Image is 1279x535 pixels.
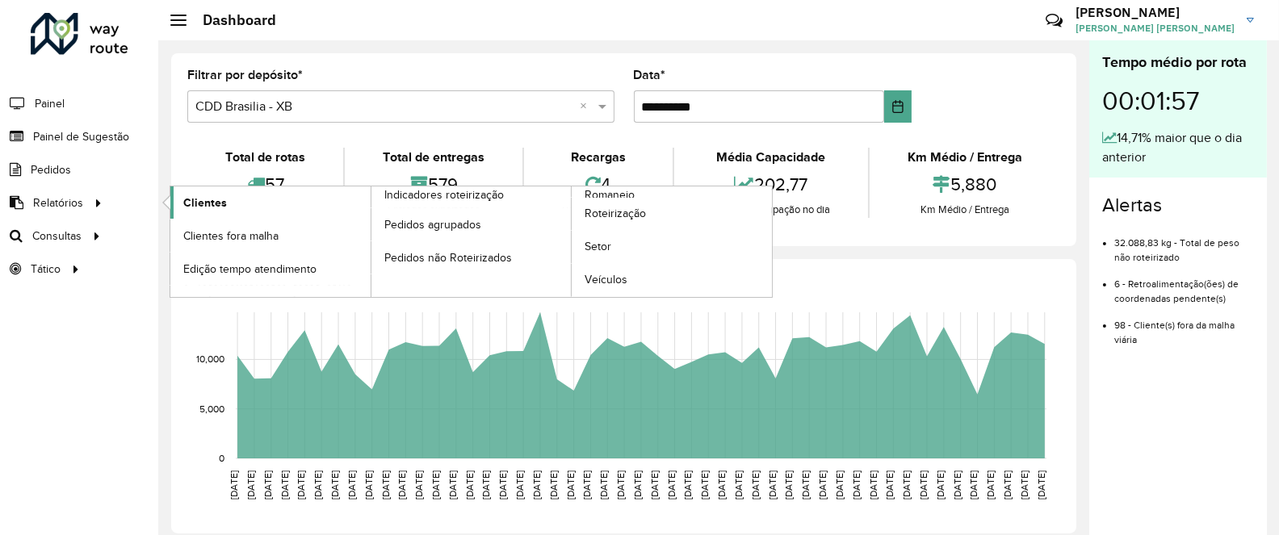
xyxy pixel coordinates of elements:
text: [DATE] [481,470,492,499]
div: 4 [528,167,668,202]
a: Edição tempo atendimento [170,253,371,285]
text: [DATE] [1036,470,1046,499]
text: [DATE] [497,470,508,499]
div: Média Capacidade [678,148,864,167]
h2: Dashboard [187,11,276,29]
span: Tático [31,261,61,278]
a: Pedidos não Roteirizados [371,241,572,274]
text: [DATE] [901,470,912,499]
span: Pedidos não Roteirizados [384,249,512,266]
text: [DATE] [396,470,407,499]
span: Veículos [585,271,627,288]
a: Indicadores roteirização [170,186,572,297]
a: Roteirização [572,198,772,230]
div: Total de entregas [349,148,518,167]
text: [DATE] [716,470,727,499]
h4: Alertas [1102,194,1254,217]
div: 57 [191,167,339,202]
text: [DATE] [548,470,559,499]
div: 5,880 [874,167,1056,202]
text: [DATE] [279,470,290,499]
text: [DATE] [884,470,895,499]
span: Painel de Sugestão [33,128,129,145]
a: Contato Rápido [1037,3,1071,38]
text: [DATE] [464,470,475,499]
span: Consultas [32,228,82,245]
text: [DATE] [632,470,643,499]
a: Clientes [170,186,371,219]
text: [DATE] [851,470,862,499]
text: [DATE] [783,470,794,499]
div: 00:01:57 [1102,73,1254,128]
div: Km Médio / Entrega [874,148,1056,167]
text: [DATE] [262,470,273,499]
text: [DATE] [750,470,761,499]
div: Tempo médio por rota [1102,52,1254,73]
span: Clientes fora malha [183,228,279,245]
text: [DATE] [918,470,929,499]
text: [DATE] [447,470,458,499]
text: [DATE] [817,470,828,499]
text: [DATE] [229,470,239,499]
text: [DATE] [699,470,710,499]
span: Romaneio [585,186,635,203]
span: Pedidos [31,161,71,178]
text: [DATE] [615,470,626,499]
span: Indicadores roteirização [384,186,504,203]
text: [DATE] [666,470,677,499]
div: Recargas [528,148,668,167]
div: 14,71% maior que o dia anterior [1102,128,1254,167]
text: [DATE] [430,470,441,499]
span: Painel [35,95,65,112]
label: Data [634,65,666,85]
text: [DATE] [834,470,845,499]
text: 10,000 [196,354,224,365]
text: [DATE] [565,470,576,499]
text: [DATE] [868,470,879,499]
text: [DATE] [682,470,693,499]
text: [DATE] [582,470,593,499]
text: [DATE] [514,470,525,499]
li: 32.088,83 kg - Total de peso não roteirizado [1114,224,1254,265]
text: [DATE] [952,470,962,499]
a: Clientes fora malha [170,219,371,252]
text: [DATE] [985,470,996,499]
label: Filtrar por depósito [187,65,303,85]
text: [DATE] [531,470,542,499]
text: [DATE] [346,470,357,499]
span: [PERSON_NAME] [PERSON_NAME] [1076,21,1235,36]
text: [DATE] [413,470,424,499]
text: [DATE] [380,470,391,499]
text: 0 [219,453,224,463]
div: Km Médio / Entrega [874,202,1056,218]
h3: [PERSON_NAME] [1076,5,1235,20]
text: [DATE] [649,470,660,499]
text: 5,000 [199,403,224,414]
text: [DATE] [969,470,979,499]
button: Choose Date [884,90,912,123]
span: Relatórios [33,194,83,211]
div: 579 [349,167,518,202]
span: Pedidos agrupados [384,216,481,233]
text: [DATE] [245,470,256,499]
text: [DATE] [312,470,323,499]
div: 202,77 [678,167,864,202]
span: Setor [585,238,611,255]
text: [DATE] [767,470,778,499]
text: [DATE] [363,470,374,499]
span: Roteirização [585,205,646,222]
text: [DATE] [935,470,946,499]
li: 6 - Retroalimentação(ões) de coordenadas pendente(s) [1114,265,1254,306]
text: [DATE] [800,470,811,499]
text: [DATE] [733,470,744,499]
span: Clear all [581,97,594,116]
li: 98 - Cliente(s) fora da malha viária [1114,306,1254,347]
div: Total de rotas [191,148,339,167]
span: Edição tempo atendimento [183,261,317,278]
span: Clientes [183,194,227,211]
a: Pedidos agrupados [371,208,572,240]
a: Veículos [572,264,772,296]
a: Setor [572,231,772,263]
text: [DATE] [1002,470,1013,499]
text: [DATE] [1019,470,1029,499]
